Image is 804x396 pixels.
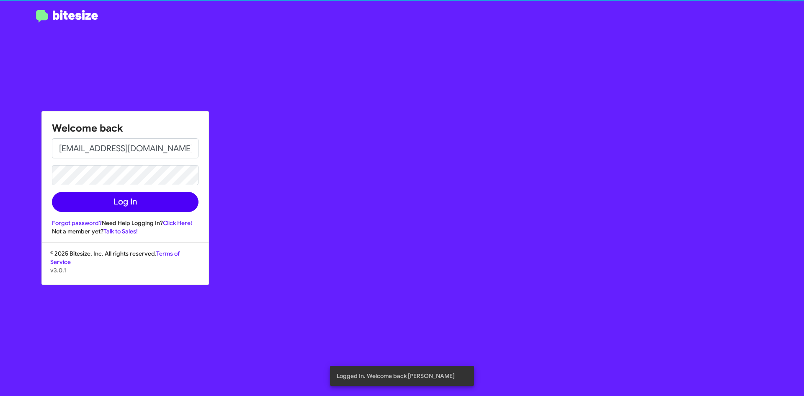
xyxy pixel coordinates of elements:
p: v3.0.1 [50,266,200,274]
div: Need Help Logging In? [52,219,198,227]
button: Log In [52,192,198,212]
a: Forgot password? [52,219,102,227]
input: Email address [52,138,198,158]
div: Not a member yet? [52,227,198,236]
a: Click Here! [163,219,192,227]
div: © 2025 Bitesize, Inc. All rights reserved. [42,249,209,285]
h1: Welcome back [52,122,198,135]
a: Talk to Sales! [103,228,138,235]
span: Logged In. Welcome back [PERSON_NAME] [337,372,455,380]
